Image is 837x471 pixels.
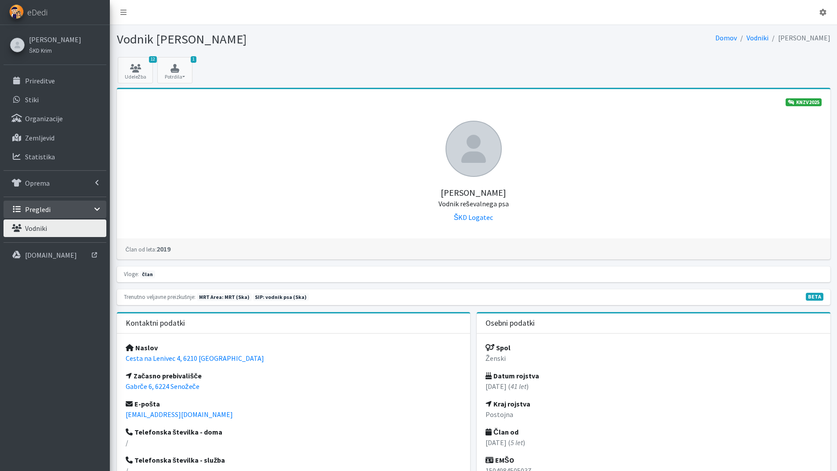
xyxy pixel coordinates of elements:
a: Cesta na Lenivec 4, 6210 [GEOGRAPHIC_DATA] [126,354,264,363]
p: Ženski [486,353,822,363]
small: ŠKD Krim [29,47,52,54]
strong: Spol [486,343,511,352]
em: 5 let [511,438,523,447]
strong: Datum rojstva [486,371,539,380]
a: Prireditve [4,72,106,90]
small: Trenutno veljavne preizkušnje: [124,293,196,300]
h5: [PERSON_NAME] [126,177,822,209]
p: Oprema [25,179,50,187]
em: 41 let [511,382,526,391]
a: Organizacije [4,110,106,127]
p: Statistika [25,152,55,161]
p: Vodniki [25,224,47,233]
a: 12 Udeležba [118,57,153,83]
strong: Kraj rojstva [486,399,530,408]
span: V fazi razvoja [806,293,823,301]
h3: Kontaktni podatki [126,319,185,328]
p: Zemljevid [25,133,54,142]
a: [PERSON_NAME] [29,34,81,45]
a: Vodniki [4,219,106,237]
a: [EMAIL_ADDRESS][DOMAIN_NAME] [126,410,233,419]
strong: Naslov [126,343,158,352]
p: Prireditve [25,76,55,85]
span: eDedi [27,6,47,19]
a: Oprema [4,174,106,192]
h1: Vodnik [PERSON_NAME] [117,32,471,47]
a: Domov [715,33,737,42]
span: 1 [191,56,196,63]
strong: E-pošta [126,399,160,408]
a: [DOMAIN_NAME] [4,246,106,264]
small: Vloge: [124,270,139,277]
p: / [126,437,462,448]
span: član [140,270,155,278]
h3: Osebni podatki [486,319,535,328]
a: ŠKD Logatec [454,213,493,222]
a: ŠKD Krim [29,45,81,55]
span: 12 [149,56,157,63]
strong: EMŠO [486,456,514,464]
a: Vodniki [746,33,768,42]
p: Pregledi [25,205,51,214]
strong: Začasno prebivališče [126,371,202,380]
p: [DATE] ( ) [486,437,822,448]
a: Pregledi [4,201,106,218]
small: Član od leta: [126,246,156,253]
li: [PERSON_NAME] [768,32,830,44]
a: Stiki [4,91,106,108]
small: Vodnik reševalnega psa [438,199,509,208]
p: [DATE] ( ) [486,381,822,392]
strong: Član od [486,428,518,436]
img: eDedi [9,4,24,19]
strong: Telefonska številka - služba [126,456,225,464]
a: Gabrče 6, 6224 Senožeče [126,382,199,391]
a: Zemljevid [4,129,106,147]
strong: 2019 [126,244,170,253]
strong: Telefonska številka - doma [126,428,223,436]
a: KNZV2025 [786,98,822,106]
p: Stiki [25,95,39,104]
p: Postojna [486,409,822,420]
a: Statistika [4,148,106,165]
span: Naslednja preizkušnja: jesen 2026 [253,293,309,301]
span: Naslednja preizkušnja: pomlad 2026 [197,293,252,301]
button: 1 Potrdila [157,57,192,83]
p: Organizacije [25,114,63,123]
p: [DOMAIN_NAME] [25,251,77,259]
